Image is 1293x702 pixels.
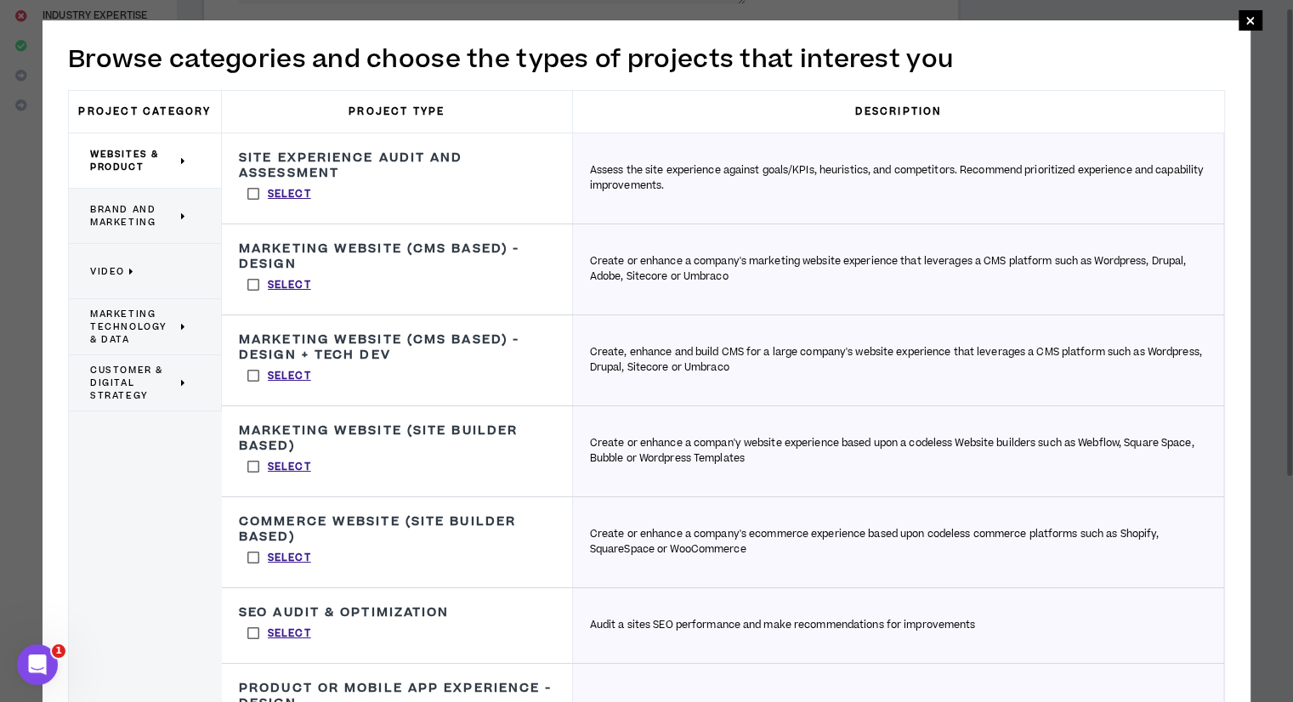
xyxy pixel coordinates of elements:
span: 1 [52,644,65,658]
p: Select [268,278,311,293]
h3: SEO Audit & Optimization [239,605,449,620]
span: Brand and Marketing [90,203,177,229]
span: × [1245,10,1256,31]
h3: Project Category [69,91,222,133]
h3: Marketing Website (CMS Based) - Design + Tech Dev [239,332,555,363]
h3: Commerce Website (Site Builder Based) [239,514,555,545]
p: Select [268,187,311,202]
h3: Site Experience Audit and Assessment [239,150,555,181]
span: Websites & Product [90,148,177,173]
p: Create or enhance a compan'y website experience based upon a codeless Website builders such as We... [590,436,1206,467]
span: Video [90,265,125,278]
p: Assess the site experience against goals/KPIs, heuristics, and competitors. Recommend prioritized... [590,163,1206,194]
h3: Description [573,91,1224,133]
h3: Marketing Website (Site Builder Based) [239,423,555,454]
p: Create or enhance a company's ecommerce experience based upon codeless commerce platforms such as... [590,527,1206,558]
p: Create, enhance and build CMS for a large company's website experience that leverages a CMS platf... [590,345,1206,376]
h2: Browse categories and choose the types of projects that interest you [68,42,1225,77]
h3: Marketing Website (CMS Based) - Design [239,241,555,272]
p: Audit a sites SEO performance and make recommendations for improvements [590,618,976,633]
span: Marketing Technology & Data [90,308,177,346]
h3: Project Type [222,91,573,133]
p: Select [268,460,311,475]
p: Select [268,551,311,566]
iframe: Intercom live chat [17,644,58,685]
p: Select [268,626,311,642]
span: Customer & Digital Strategy [90,364,177,402]
p: Create or enhance a company's marketing website experience that leverages a CMS platform such as ... [590,254,1206,285]
p: Select [268,369,311,384]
